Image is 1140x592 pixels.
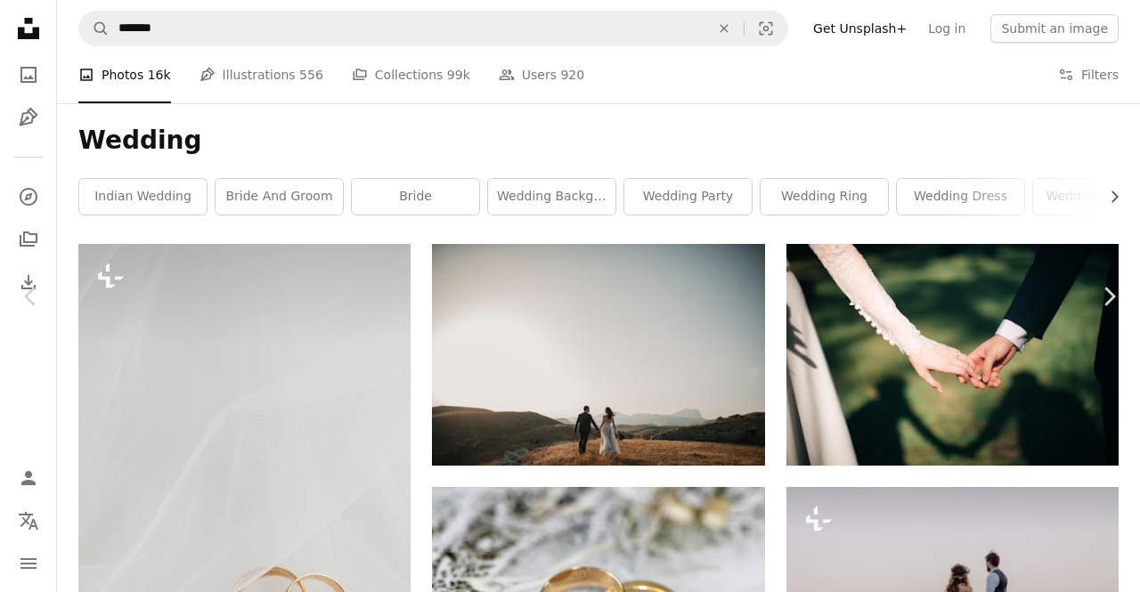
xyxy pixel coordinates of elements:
[786,244,1119,466] img: man and woman holding hands focus photo
[352,179,479,215] a: bride
[78,11,788,46] form: Find visuals sitewide
[352,46,470,103] a: Collections 99k
[79,179,207,215] a: indian wedding
[216,179,343,215] a: bride and groom
[990,14,1119,43] button: Submit an image
[1098,179,1119,215] button: scroll list to the right
[488,179,615,215] a: wedding background
[11,546,46,581] button: Menu
[79,12,110,45] button: Search Unsplash
[802,14,917,43] a: Get Unsplash+
[917,14,976,43] a: Log in
[199,46,323,103] a: Illustrations 556
[299,65,323,85] span: 556
[78,125,1119,157] h1: Wedding
[11,179,46,215] a: Explore
[499,46,584,103] a: Users 920
[432,244,764,466] img: a bride and groom walking on a hill
[1058,46,1119,103] button: Filters
[745,12,787,45] button: Visual search
[624,179,752,215] a: wedding party
[432,346,764,362] a: a bride and groom walking on a hill
[897,179,1024,215] a: wedding dress
[447,65,470,85] span: 99k
[78,484,411,500] a: two gold wedding rings on a white background
[11,100,46,135] a: Illustrations
[11,460,46,496] a: Log in / Sign up
[704,12,744,45] button: Clear
[11,503,46,539] button: Language
[786,346,1119,362] a: man and woman holding hands focus photo
[11,57,46,93] a: Photos
[1078,211,1140,382] a: Next
[761,179,888,215] a: wedding ring
[560,65,584,85] span: 920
